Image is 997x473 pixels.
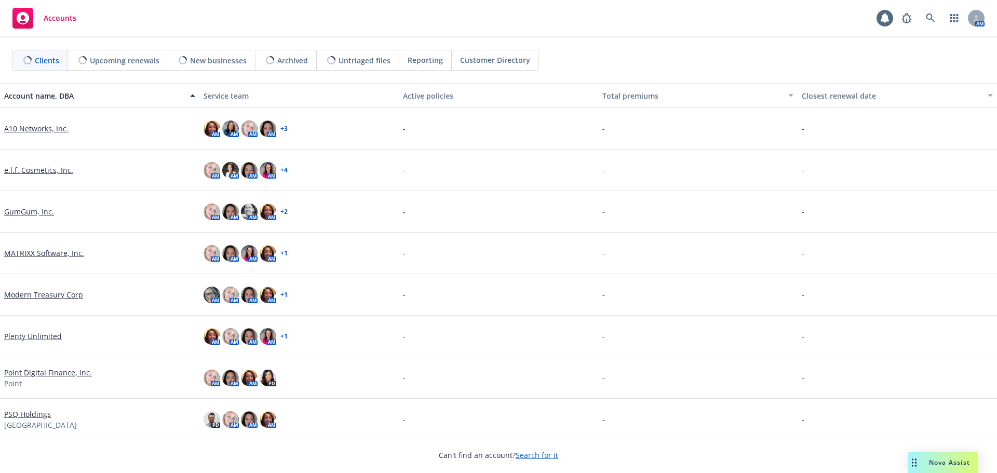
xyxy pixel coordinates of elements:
img: photo [241,370,258,386]
img: photo [204,120,220,137]
img: photo [241,204,258,220]
img: photo [241,287,258,303]
a: Search for it [516,450,558,460]
a: + 4 [280,167,288,173]
img: photo [222,204,239,220]
span: Point [4,378,22,389]
span: Customer Directory [460,55,530,65]
a: + 1 [280,250,288,256]
span: Reporting [408,55,443,65]
img: photo [222,328,239,345]
a: + 2 [280,209,288,215]
span: - [602,372,605,383]
span: - [602,248,605,259]
img: photo [204,204,220,220]
img: photo [222,411,239,428]
img: photo [241,120,258,137]
div: Service team [204,90,395,101]
img: photo [204,370,220,386]
span: Clients [35,55,59,66]
span: - [403,372,406,383]
span: [GEOGRAPHIC_DATA] [4,420,77,430]
span: Nova Assist [929,458,970,467]
span: - [403,248,406,259]
span: - [602,165,605,175]
span: - [403,206,406,217]
a: Plenty Unlimited [4,331,62,342]
span: - [602,414,605,425]
a: Switch app [944,8,965,29]
img: photo [260,204,276,220]
span: - [602,206,605,217]
button: Total premiums [598,83,798,108]
span: - [802,206,804,217]
div: Drag to move [908,452,921,473]
span: - [802,372,804,383]
span: - [602,289,605,300]
a: + 1 [280,292,288,298]
span: - [802,165,804,175]
span: - [403,331,406,342]
img: photo [204,162,220,179]
img: photo [222,287,239,303]
span: - [602,123,605,134]
span: - [403,123,406,134]
div: Active policies [403,90,594,101]
img: photo [260,328,276,345]
span: - [403,289,406,300]
a: Search [920,8,941,29]
a: + 1 [280,333,288,340]
img: photo [222,120,239,137]
img: photo [204,411,220,428]
div: Closest renewal date [802,90,981,101]
button: Closest renewal date [798,83,997,108]
img: photo [260,245,276,262]
button: Nova Assist [908,452,978,473]
a: Report a Bug [896,8,917,29]
a: PSQ Holdings [4,409,51,420]
span: - [802,248,804,259]
span: Upcoming renewals [90,55,159,66]
button: Service team [199,83,399,108]
span: - [802,414,804,425]
img: photo [241,328,258,345]
span: New businesses [190,55,247,66]
span: Archived [277,55,308,66]
a: MATRIXX Software, Inc. [4,248,84,259]
a: GumGum, Inc. [4,206,54,217]
img: photo [222,162,239,179]
a: A10 Networks, Inc. [4,123,69,134]
a: Modern Treasury Corp [4,289,83,300]
img: photo [260,162,276,179]
span: Can't find an account? [439,450,558,461]
div: Account name, DBA [4,90,184,101]
span: - [802,123,804,134]
img: photo [260,287,276,303]
span: - [802,289,804,300]
img: photo [241,162,258,179]
div: Total premiums [602,90,782,101]
img: photo [222,245,239,262]
img: photo [222,370,239,386]
span: - [802,331,804,342]
img: photo [204,328,220,345]
a: e.l.f. Cosmetics, Inc. [4,165,73,175]
span: Accounts [44,14,76,22]
img: photo [241,245,258,262]
button: Active policies [399,83,598,108]
a: Point Digital Finance, Inc. [4,367,92,378]
img: photo [260,370,276,386]
span: - [403,414,406,425]
img: photo [204,287,220,303]
img: photo [260,120,276,137]
span: - [403,165,406,175]
a: + 3 [280,126,288,132]
a: Accounts [8,4,80,33]
span: - [602,331,605,342]
img: photo [260,411,276,428]
span: Untriaged files [339,55,390,66]
img: photo [204,245,220,262]
img: photo [241,411,258,428]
